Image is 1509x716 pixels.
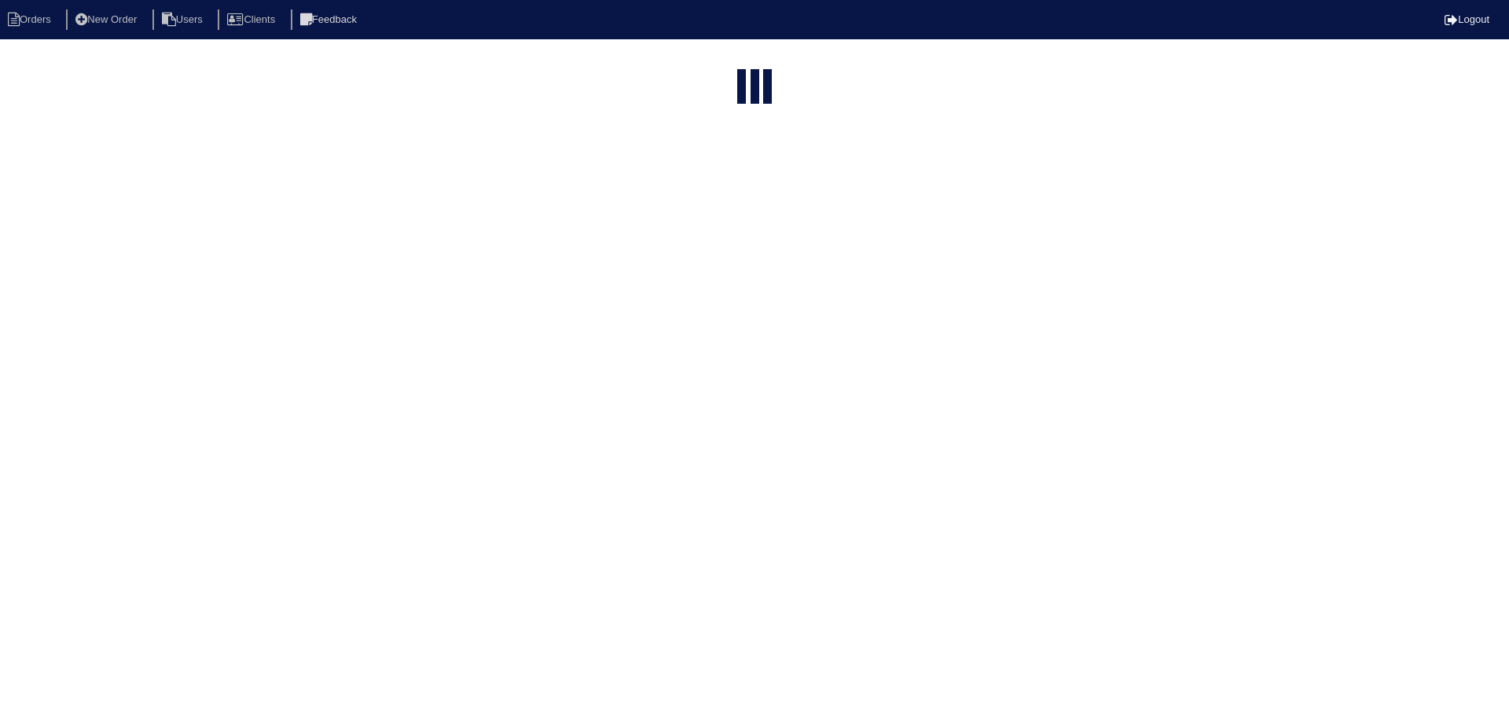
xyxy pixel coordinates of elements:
a: Logout [1445,13,1489,25]
li: Clients [218,9,288,31]
li: New Order [66,9,149,31]
a: Clients [218,13,288,25]
a: Users [152,13,215,25]
div: loading... [751,69,759,107]
li: Users [152,9,215,31]
li: Feedback [291,9,369,31]
a: New Order [66,13,149,25]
